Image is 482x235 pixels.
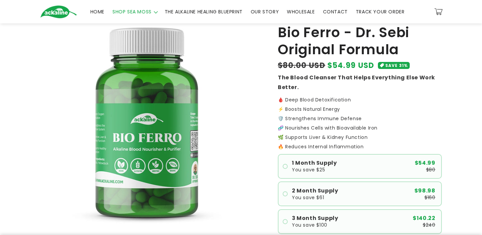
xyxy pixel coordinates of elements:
a: HOME [86,5,108,19]
img: Ackaline [40,5,77,18]
span: $54.99 USD [327,60,375,71]
span: 1 Month Supply [292,160,337,166]
span: OUR STORY [251,9,279,15]
span: You save $100 [292,223,327,227]
span: $80 [426,167,435,172]
a: TRACK YOUR ORDER [352,5,409,19]
span: WHOLESALE [287,9,315,15]
a: CONTACT [319,5,352,19]
span: You save $25 [292,167,325,172]
s: $80.00 USD [278,60,325,71]
p: 🩸 Deep Blood Detoxification ⚡ Boosts Natural Energy 🛡️ Strengthens Immune Defense 🧬 Nourishes Cel... [278,97,442,130]
span: 3 Month Supply [292,216,338,221]
span: HOME [90,9,104,15]
span: You save $61 [292,195,324,200]
span: $140.22 [413,216,435,221]
media-gallery: Gallery Viewer [40,13,261,234]
span: CONTACT [323,9,348,15]
span: $240 [423,223,435,227]
span: $160 [424,195,435,200]
span: SAVE 31% [385,62,408,69]
span: SHOP SEA MOSS [112,9,152,15]
span: $98.98 [414,188,435,193]
span: 2 Month Supply [292,188,338,193]
span: $54.99 [415,160,435,166]
h1: Bio Ferro - Dr. Sebi Original Formula [278,24,442,58]
a: THE ALKALINE HEALING BLUEPRINT [161,5,247,19]
strong: The Blood Cleanser That Helps Everything Else Work Better. [278,74,435,91]
a: WHOLESALE [283,5,319,19]
summary: SHOP SEA MOSS [108,5,161,19]
p: 🌿 Supports Liver & Kidney Function [278,135,442,140]
p: 🔥 Reduces Internal Inflammation [278,144,442,149]
span: THE ALKALINE HEALING BLUEPRINT [165,9,243,15]
span: TRACK YOUR ORDER [356,9,405,15]
a: OUR STORY [247,5,283,19]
